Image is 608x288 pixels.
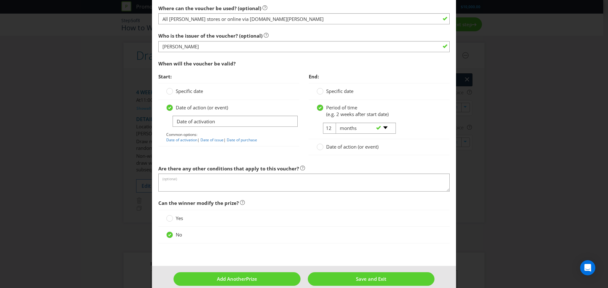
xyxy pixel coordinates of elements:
[200,137,224,143] a: Date of issue
[326,144,378,150] span: Date of action (or event)
[158,73,172,80] span: Start:
[326,111,389,117] span: (e.g. 2 weeks after start date)
[158,200,239,206] span: Can the winner modify the prize?
[158,165,299,172] span: Are there any other conditions that apply to this voucher?
[217,276,246,282] span: Add Another
[176,104,228,111] span: Date of action (or event)
[158,33,263,39] span: Who is the issuer of the voucher? (optional)
[166,132,197,137] span: Common options:
[246,276,257,282] span: Prize
[309,73,319,80] span: End:
[227,137,257,143] a: Date of purchase
[224,137,226,143] span: |
[176,88,203,94] span: Specific date
[158,5,261,11] span: Where can the voucher be used? (optional)
[174,272,301,286] button: Add AnotherPrize
[166,137,197,143] a: Date of activation
[356,276,386,282] span: Save and Exit
[176,215,183,221] span: Yes
[158,60,236,67] span: When will the voucher be valid?
[326,104,357,111] span: Period of time
[197,137,199,143] span: |
[176,231,182,238] span: No
[326,88,353,94] span: Specific date
[308,272,435,286] button: Save and Exit
[580,260,595,275] div: Open Intercom Messenger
